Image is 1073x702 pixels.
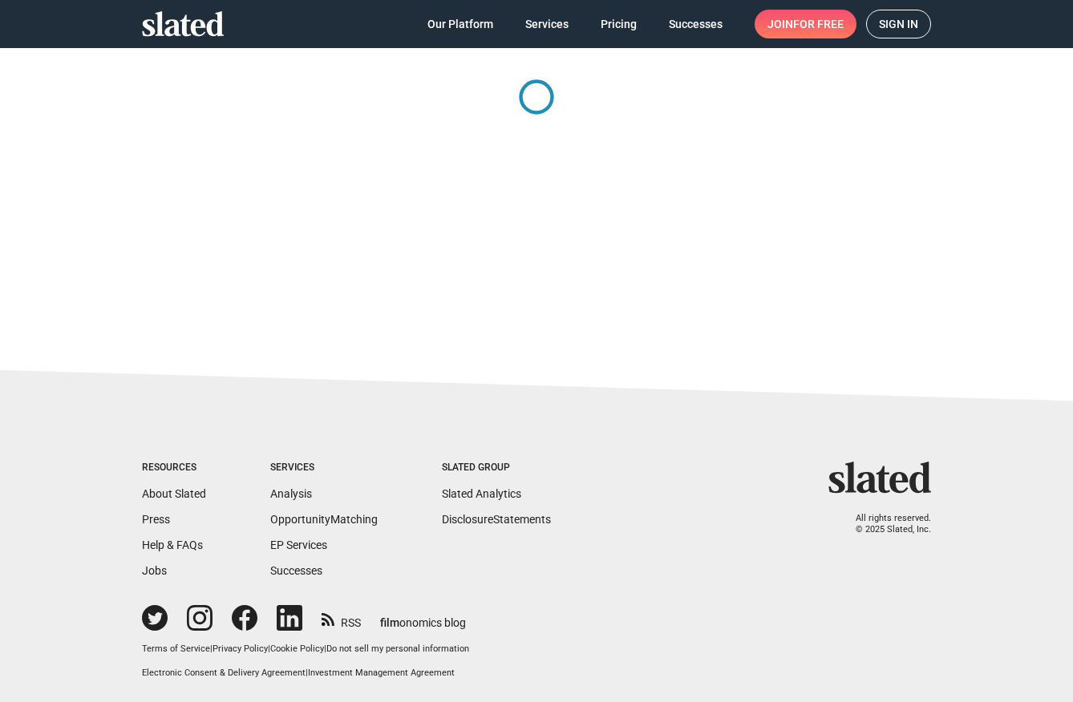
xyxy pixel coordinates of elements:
a: Investment Management Agreement [308,668,455,678]
a: Privacy Policy [213,643,268,654]
div: Slated Group [442,462,551,474]
span: film [380,616,399,629]
span: | [306,668,308,678]
span: Join [767,10,844,38]
a: About Slated [142,487,206,500]
a: filmonomics blog [380,603,466,631]
a: Press [142,513,170,526]
a: Joinfor free [755,10,856,38]
div: Services [270,462,378,474]
a: Terms of Service [142,643,210,654]
span: Pricing [601,10,637,38]
span: Sign in [879,10,918,38]
a: Successes [656,10,735,38]
span: | [268,643,270,654]
a: Services [512,10,581,38]
span: Our Platform [427,10,493,38]
a: Sign in [866,10,931,38]
a: Pricing [588,10,650,38]
p: All rights reserved. © 2025 Slated, Inc. [839,513,931,536]
a: OpportunityMatching [270,513,378,526]
button: Do not sell my personal information [326,643,469,656]
a: Jobs [142,564,167,577]
a: Our Platform [415,10,506,38]
a: DisclosureStatements [442,513,551,526]
a: EP Services [270,539,327,551]
span: Successes [669,10,723,38]
a: Analysis [270,487,312,500]
a: Electronic Consent & Delivery Agreement [142,668,306,678]
a: Successes [270,564,322,577]
span: | [324,643,326,654]
span: | [210,643,213,654]
a: RSS [322,606,361,631]
a: Slated Analytics [442,487,521,500]
span: Services [525,10,569,38]
a: Cookie Policy [270,643,324,654]
a: Help & FAQs [142,539,203,551]
span: for free [793,10,844,38]
div: Resources [142,462,206,474]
